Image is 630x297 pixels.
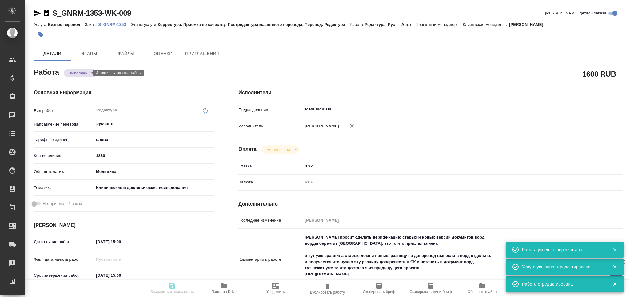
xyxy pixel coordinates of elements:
button: Папка на Drive [198,280,250,297]
div: Услуга успешно отредактирована [522,264,603,270]
p: Факт. дата начала работ [34,256,94,263]
span: Скопировать бриф [363,290,395,294]
span: Детали [38,50,67,58]
p: Бизнес перевод [48,22,85,27]
p: Срок завершения работ [34,272,94,279]
div: Клинические и доклинические исследования [94,183,214,193]
button: Open [588,109,589,110]
span: Оценки [148,50,178,58]
button: Выполнен [67,70,89,76]
p: Ставка [238,163,302,169]
p: Тарифные единицы [34,137,94,143]
p: Дата начала работ [34,239,94,245]
p: Исполнитель [238,123,302,129]
input: ✎ Введи что-нибудь [303,162,591,171]
a: S_GNRM-1353-WK-009 [52,9,131,17]
p: Этапы услуги [131,22,158,27]
button: Добавить тэг [34,28,47,42]
p: Проектный менеджер [416,22,458,27]
div: Медицина [94,167,214,177]
button: Дублировать работу [301,280,353,297]
input: ✎ Введи что-нибудь [94,271,148,280]
div: RUB [303,177,591,187]
p: Общая тематика [34,169,94,175]
span: Дублировать работу [310,290,345,295]
input: Пустое поле [94,255,148,264]
p: Работа [350,22,365,27]
div: Работа успешно пересчитана [522,247,603,253]
span: Обновить файлы [468,290,497,294]
div: Работа отредактирована [522,281,603,287]
p: Направление перевода [34,121,94,127]
button: Уведомить [250,280,301,297]
span: Папка на Drive [211,290,237,294]
button: Скопировать ссылку [43,10,50,17]
h2: Работа [34,66,59,77]
div: Выполнен [64,69,97,77]
button: Обновить файлы [457,280,508,297]
h4: Дополнительно [238,200,623,208]
p: Заказ: [85,22,98,27]
p: Корректура, Приёмка по качеству, Постредактура машинного перевода, Перевод, Редактура [158,22,350,27]
input: Пустое поле [303,216,591,225]
p: [PERSON_NAME] [303,123,339,129]
h4: Оплата [238,146,257,153]
span: [PERSON_NAME] детали заказа [545,10,606,16]
p: Валюта [238,179,302,185]
a: S_GNRM-1353 [98,22,130,27]
p: Подразделение [238,107,302,113]
button: Закрыть [608,247,621,252]
p: Услуга [34,22,48,27]
p: Комментарий к работе [238,256,302,263]
h2: 1600 RUB [582,69,616,79]
h4: Исполнители [238,89,623,96]
input: ✎ Введи что-нибудь [94,237,148,246]
p: Клиентские менеджеры [463,22,509,27]
p: Тематика [34,185,94,191]
span: Файлы [111,50,141,58]
p: Редактура, Рус → Англ [365,22,416,27]
p: Последнее изменение [238,217,302,223]
button: Скопировать мини-бриф [405,280,457,297]
h4: [PERSON_NAME] [34,222,214,229]
button: Закрыть [608,281,621,287]
span: Уведомить [266,290,285,294]
p: Вид работ [34,108,94,114]
button: Скопировать ссылку для ЯМессенджера [34,10,41,17]
input: ✎ Введи что-нибудь [94,151,214,160]
div: Выполнен [261,145,299,154]
button: Скопировать бриф [353,280,405,297]
p: [PERSON_NAME] [509,22,548,27]
div: слово [94,134,214,145]
button: Сохранить и пересчитать [146,280,198,297]
span: Этапы [74,50,104,58]
button: Удалить исполнителя [345,119,359,133]
span: Нотариальный заказ [43,201,82,207]
span: Приглашения [185,50,220,58]
span: Сохранить и пересчитать [150,290,194,294]
button: Open [210,123,212,124]
h4: Основная информация [34,89,214,96]
button: Закрыть [608,264,621,270]
p: Кол-во единиц [34,153,94,159]
textarea: [PERSON_NAME] просит сделать верификацию старых и новых версий докумнтов ворд. ворды берем из [GE... [303,232,591,286]
button: Не оплачена [265,147,292,152]
span: Скопировать мини-бриф [409,290,452,294]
